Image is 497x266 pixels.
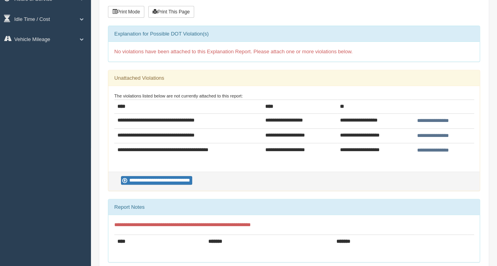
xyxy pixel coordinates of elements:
[114,94,243,98] small: The violations listed below are not currently attached to this report:
[114,49,353,54] span: No violations have been attached to this Explanation Report. Please attach one or more violations...
[108,26,480,42] div: Explanation for Possible DOT Violation(s)
[108,199,480,215] div: Report Notes
[108,70,480,86] div: Unattached Violations
[148,6,194,18] button: Print This Page
[108,6,144,18] button: Print Mode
